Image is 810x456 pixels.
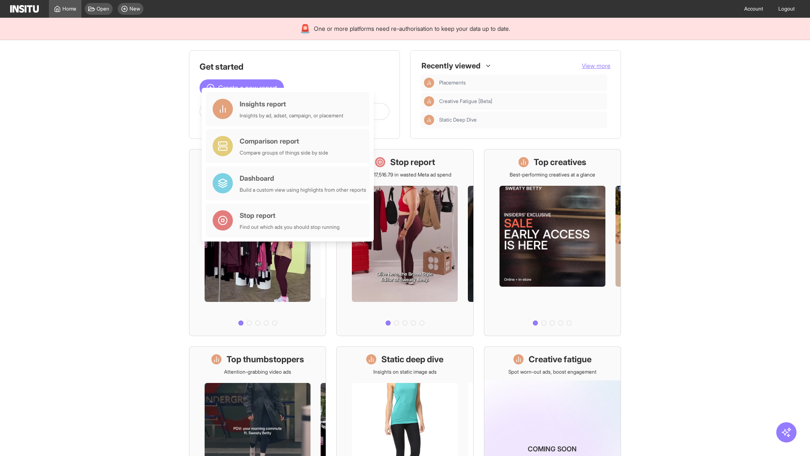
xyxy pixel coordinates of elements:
p: Attention-grabbing video ads [224,369,291,375]
span: Placements [439,79,604,86]
span: Placements [439,79,466,86]
span: Creative Fatigue [Beta] [439,98,492,105]
button: View more [582,62,610,70]
div: Comparison report [240,136,328,146]
a: Top creativesBest-performing creatives at a glance [484,149,621,336]
span: Home [62,5,76,12]
h1: Static deep dive [381,353,443,365]
div: Compare groups of things side by side [240,149,328,156]
h1: Get started [200,61,389,73]
p: Insights on static image ads [373,369,437,375]
a: What's live nowSee all active ads instantly [189,149,326,336]
span: Creative Fatigue [Beta] [439,98,604,105]
a: Stop reportSave £17,516.79 in wasted Meta ad spend [336,149,473,336]
span: One or more platforms need re-authorisation to keep your data up to date. [314,24,510,33]
div: Insights [424,78,434,88]
h1: Stop report [390,156,435,168]
div: Insights [424,96,434,106]
div: Insights [424,115,434,125]
span: Static Deep Dive [439,117,604,123]
p: Best-performing creatives at a glance [510,171,595,178]
div: Insights report [240,99,343,109]
span: New [130,5,140,12]
h1: Top thumbstoppers [227,353,304,365]
div: Build a custom view using highlights from other reports [240,187,366,193]
div: Dashboard [240,173,366,183]
span: Static Deep Dive [439,117,477,123]
span: Open [97,5,109,12]
div: Stop report [240,210,340,220]
button: Create a new report [200,79,284,96]
h1: Top creatives [534,156,586,168]
span: Create a new report [218,83,277,93]
div: Find out which ads you should stop running [240,224,340,231]
div: Insights by ad, adset, campaign, or placement [240,112,343,119]
img: Logo [10,5,39,13]
div: 🚨 [300,23,310,35]
span: View more [582,62,610,69]
p: Save £17,516.79 in wasted Meta ad spend [359,171,451,178]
